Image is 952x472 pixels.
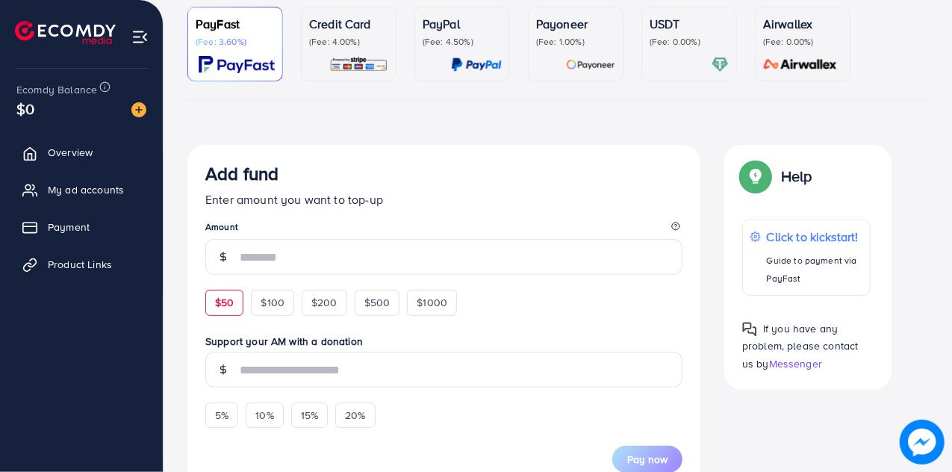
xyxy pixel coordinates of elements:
h3: Add fund [205,163,279,184]
p: Click to kickstart! [767,228,862,246]
span: 10% [255,408,273,423]
span: $500 [364,295,391,310]
img: card [199,56,275,73]
span: 20% [345,408,365,423]
span: Overview [48,145,93,160]
p: PayPal [423,15,502,33]
span: Ecomdy Balance [16,82,97,97]
p: (Fee: 1.00%) [536,36,615,48]
img: Popup guide [742,322,757,337]
img: logo [15,21,116,44]
a: Product Links [11,249,152,279]
legend: Amount [205,220,682,239]
span: 15% [301,408,318,423]
img: menu [131,28,149,46]
p: (Fee: 4.00%) [309,36,388,48]
span: My ad accounts [48,182,124,197]
img: card [451,56,502,73]
p: Payoneer [536,15,615,33]
p: Help [781,167,812,185]
span: Messenger [769,356,822,371]
span: $200 [311,295,337,310]
p: (Fee: 3.60%) [196,36,275,48]
span: 5% [215,408,228,423]
span: $0 [16,98,34,119]
p: (Fee: 0.00%) [763,36,842,48]
img: image [900,420,945,465]
span: If you have any problem, please contact us by [742,321,859,370]
p: PayFast [196,15,275,33]
a: Payment [11,212,152,242]
span: Product Links [48,257,112,272]
p: Credit Card [309,15,388,33]
img: card [566,56,615,73]
img: card [759,56,842,73]
a: Overview [11,137,152,167]
span: Pay now [627,452,668,467]
p: (Fee: 4.50%) [423,36,502,48]
span: $50 [215,295,234,310]
p: Airwallex [763,15,842,33]
img: image [131,102,146,117]
span: $100 [261,295,284,310]
img: Popup guide [742,163,769,190]
p: Enter amount you want to top-up [205,190,682,208]
span: $1000 [417,295,447,310]
p: (Fee: 0.00%) [650,36,729,48]
label: Support your AM with a donation [205,334,682,349]
img: card [329,56,388,73]
a: My ad accounts [11,175,152,205]
span: Payment [48,220,90,235]
p: USDT [650,15,729,33]
p: Guide to payment via PayFast [767,252,862,288]
img: card [712,56,729,73]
